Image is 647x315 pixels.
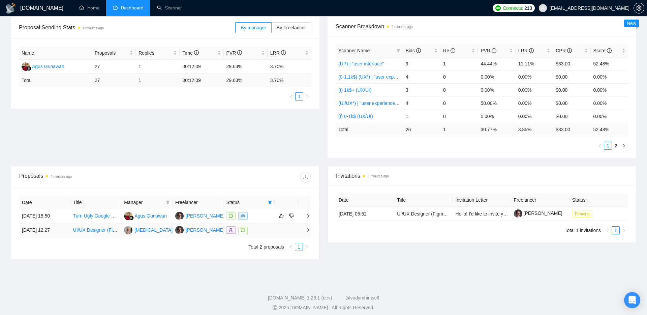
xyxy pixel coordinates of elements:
button: download [300,172,311,182]
td: 3.70 % [268,74,311,87]
td: 50.00% [478,96,515,110]
button: right [620,226,628,234]
a: 1 [295,243,303,251]
span: info-circle [281,50,286,55]
span: info-circle [237,50,242,55]
td: [DATE] 05:52 [336,207,394,221]
td: 00:12:09 [180,60,223,74]
img: logo [5,3,16,14]
a: AGAgus Gunawan [22,63,64,69]
span: info-circle [416,48,421,53]
td: 29.63 % [224,74,268,87]
th: Freelancer [173,196,224,209]
span: copyright [273,305,277,310]
button: like [277,212,285,220]
span: right [300,228,310,232]
li: 1 [295,243,303,251]
td: 1 [440,123,478,136]
td: 11.11% [516,57,553,70]
td: 0 [440,110,478,123]
span: info-circle [492,48,496,53]
div: [MEDICAL_DATA][PERSON_NAME] [134,226,211,234]
span: download [301,174,311,180]
time: 4 minutes ago [392,25,413,29]
span: Bids [406,48,421,53]
a: Turn Ugly Google Sheets Into Beautiful Google Template [73,213,192,219]
span: Dashboard [121,5,144,11]
td: UI/UX Designer (Figma) – 200 Frames (Desktop & Mobile) for E-commerce Website [394,207,453,221]
li: Previous Page [604,226,612,234]
a: 2 [612,142,620,149]
a: BP[PERSON_NAME] [175,213,224,218]
button: right [303,92,311,101]
span: Time [182,50,198,56]
td: 44.44% [478,57,515,70]
div: [PERSON_NAME] [186,212,224,220]
span: user [541,6,545,10]
li: Next Page [620,226,628,234]
button: left [287,243,295,251]
time: 4 minutes ago [51,175,72,178]
td: 0.00% [516,110,553,123]
td: [DATE] 15:50 [19,209,70,223]
a: 1 [296,93,303,100]
li: Previous Page [287,92,295,101]
span: right [622,229,626,233]
span: filter [268,200,272,204]
div: Agus Gunawan [32,63,64,70]
td: 3 [403,83,440,96]
li: Previous Page [596,142,604,150]
td: 0 [440,96,478,110]
td: 0.00% [591,96,628,110]
button: left [596,142,604,150]
span: dashboard [113,5,118,10]
a: UI/UX Designer (Figma) – 200 Frames (Desktop & Mobile) for E-commerce Website [397,211,572,217]
img: c1C7RLOuIqWGUqC5q0T5g_uXYEr0nxaCA-yUGdWtBsKA4uU0FIzoRkz0CeEuyj6lff [514,209,522,218]
span: New [627,21,636,26]
img: gigradar-bm.png [129,216,134,220]
th: Date [19,196,70,209]
span: Proposal Sending Stats [19,23,235,32]
a: Pending [572,211,595,216]
td: 0.00% [591,83,628,96]
span: Connects: [503,4,523,12]
span: right [300,213,310,218]
span: message [241,228,245,232]
td: 0.00% [516,83,553,96]
span: left [606,229,610,233]
button: right [303,243,311,251]
span: left [289,245,293,249]
td: 26 [403,123,440,136]
span: info-circle [567,48,572,53]
li: Previous Page [287,243,295,251]
span: Scanner Breakdown [336,22,628,31]
span: Score [593,48,612,53]
td: 3.85 % [516,123,553,136]
span: filter [395,46,402,56]
button: left [604,226,612,234]
span: CPR [556,48,572,53]
td: 4 [403,70,440,83]
span: 213 [524,4,532,12]
td: [DATE] 12:27 [19,223,70,237]
td: $ 33.00 [553,123,590,136]
span: filter [164,197,171,207]
span: PVR [226,50,242,56]
button: setting [634,3,644,13]
a: (0-1,1k$) (UX*) | "user experience" [338,74,411,80]
span: Manager [124,199,163,206]
span: Status [226,199,265,206]
td: $0.00 [553,70,590,83]
span: left [598,144,602,148]
span: LRR [518,48,534,53]
img: gigradar-bm.png [27,66,31,71]
td: $33.00 [553,57,590,70]
th: Title [70,196,122,209]
li: Next Page [620,142,628,150]
li: Next Page [303,243,311,251]
a: homeHome [79,5,99,11]
td: 00:12:09 [180,74,223,87]
td: 1 [403,110,440,123]
th: Title [394,194,453,207]
span: Pending [572,210,592,218]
